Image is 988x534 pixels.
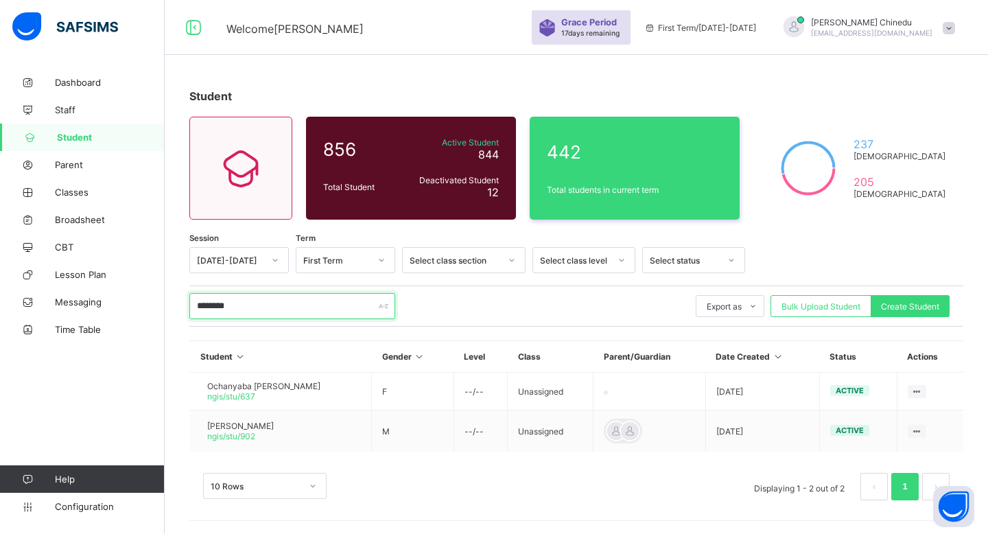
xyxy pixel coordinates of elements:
span: [PERSON_NAME] [207,421,274,431]
td: [DATE] [705,373,819,410]
span: active [836,426,864,435]
span: 442 [547,141,722,163]
li: 下一页 [922,473,950,500]
span: Classes [55,187,165,198]
img: safsims [12,12,118,41]
span: Staff [55,104,165,115]
a: 1 [898,478,911,496]
td: Unassigned [508,410,593,452]
td: --/-- [454,410,508,452]
th: Date Created [705,341,819,373]
span: Term [296,233,316,243]
td: --/-- [454,373,508,410]
button: prev page [860,473,888,500]
th: Status [819,341,897,373]
img: sticker-purple.71386a28dfed39d6af7621340158ba97.svg [539,19,556,36]
th: Class [508,341,593,373]
button: Open asap [933,486,974,527]
span: ngis/stu/637 [207,391,255,402]
span: 237 [854,137,946,151]
span: session/term information [644,23,756,33]
span: Dashboard [55,77,165,88]
span: Bulk Upload Student [781,301,860,312]
td: [DATE] [705,410,819,452]
span: Session [189,233,219,243]
div: Select status [650,255,720,266]
th: Actions [897,341,963,373]
span: Help [55,474,164,485]
div: First Term [303,255,370,266]
span: Export as [707,301,742,312]
span: [DEMOGRAPHIC_DATA] [854,189,946,199]
span: Time Table [55,324,165,335]
th: Gender [372,341,454,373]
i: Sort in Ascending Order [414,351,425,362]
span: active [836,386,864,395]
th: Parent/Guardian [593,341,706,373]
span: Create Student [881,301,939,312]
span: Student [189,89,232,103]
li: 1 [891,473,919,500]
i: Sort in Ascending Order [235,351,246,362]
i: Sort in Ascending Order [772,351,784,362]
span: 205 [854,175,946,189]
div: 10 Rows [211,481,301,491]
span: Active Student [407,137,499,148]
span: Ochanyaba [PERSON_NAME] [207,381,320,391]
span: Total students in current term [547,185,722,195]
div: Select class section [410,255,500,266]
button: next page [922,473,950,500]
div: Select class level [540,255,610,266]
td: M [372,410,454,452]
span: 844 [478,148,499,161]
span: CBT [55,242,165,253]
span: Broadsheet [55,214,165,225]
span: Lesson Plan [55,269,165,280]
span: Student [57,132,165,143]
span: Welcome [PERSON_NAME] [226,22,364,36]
span: Configuration [55,501,164,512]
td: Unassigned [508,373,593,410]
span: Grace Period [561,17,617,27]
span: [PERSON_NAME] Chinedu [811,17,932,27]
span: [DEMOGRAPHIC_DATA] [854,151,946,161]
td: F [372,373,454,410]
span: ngis/stu/902 [207,431,255,441]
div: [DATE]-[DATE] [197,255,263,266]
span: Deactivated Student [407,175,499,185]
div: Total Student [320,178,403,196]
span: 856 [323,139,400,160]
li: Displaying 1 - 2 out of 2 [744,473,855,500]
span: 17 days remaining [561,29,620,37]
span: Parent [55,159,165,170]
span: Messaging [55,297,165,307]
th: Student [190,341,372,373]
li: 上一页 [860,473,888,500]
span: [EMAIL_ADDRESS][DOMAIN_NAME] [811,29,932,37]
div: JeremiahChinedu [770,16,962,39]
th: Level [454,341,508,373]
span: 12 [487,185,499,199]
